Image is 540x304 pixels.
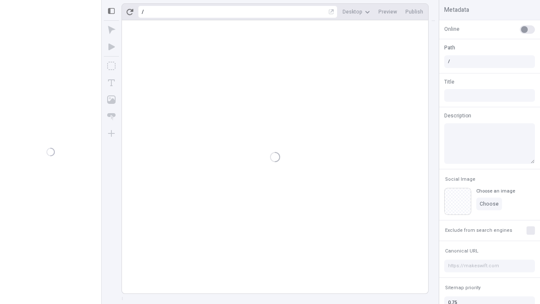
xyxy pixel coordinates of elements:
button: Exclude from search engines [443,225,514,236]
span: Preview [378,8,397,15]
span: Desktop [343,8,362,15]
div: Choose an image [476,188,515,194]
span: Path [444,44,455,52]
button: Box [104,58,119,73]
span: Description [444,112,471,119]
input: https://makeswift.com [444,260,535,272]
span: Exclude from search engines [445,227,512,233]
button: Desktop [339,5,373,18]
button: Social Image [443,174,477,185]
button: Preview [375,5,400,18]
button: Publish [402,5,427,18]
button: Button [104,109,119,124]
button: Text [104,75,119,90]
span: Title [444,78,454,86]
span: Publish [405,8,423,15]
div: / [142,8,144,15]
span: Choose [480,201,499,207]
span: Canonical URL [445,248,478,254]
button: Sitemap priority [443,283,482,293]
span: Sitemap priority [445,285,481,291]
button: Canonical URL [443,246,480,256]
span: Social Image [445,176,475,182]
span: Online [444,25,459,33]
button: Choose [476,198,502,210]
button: Image [104,92,119,107]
